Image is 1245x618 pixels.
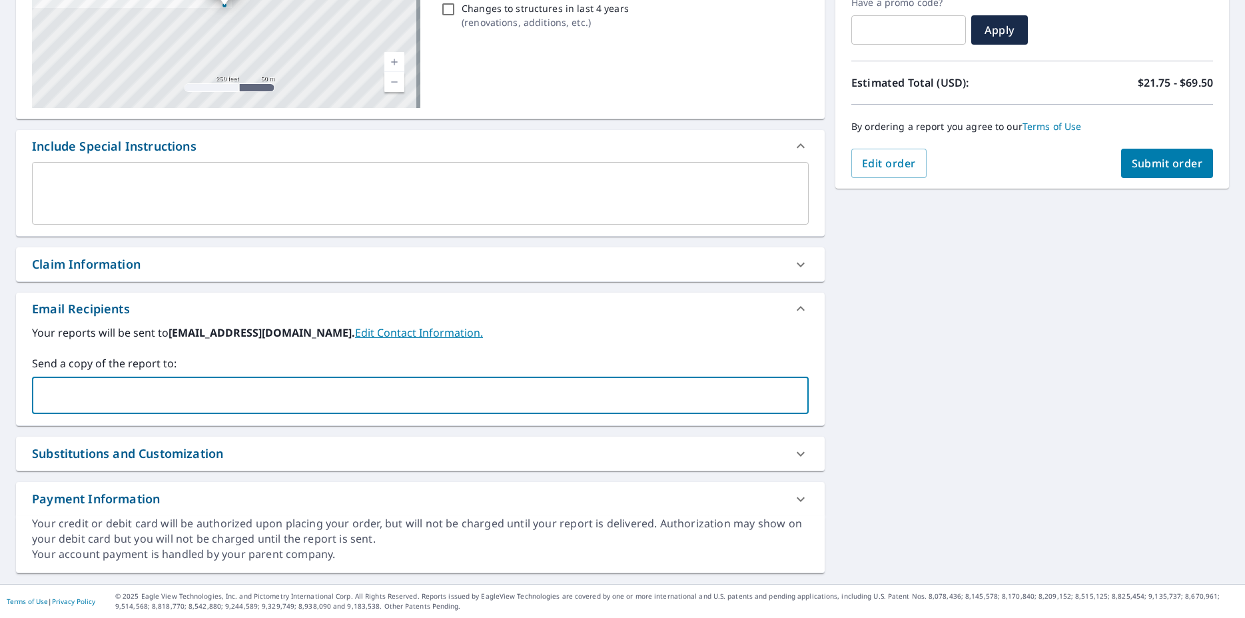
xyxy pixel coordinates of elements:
[32,490,160,508] div: Payment Information
[7,597,48,606] a: Terms of Use
[1121,149,1214,178] button: Submit order
[32,325,809,341] label: Your reports will be sent to
[384,72,404,92] a: Current Level 17, Zoom Out
[32,516,809,547] div: Your credit or debit card will be authorized upon placing your order, but will not be charged unt...
[971,15,1028,45] button: Apply
[16,247,825,281] div: Claim Information
[1132,156,1203,171] span: Submit order
[355,325,483,340] a: EditContactInfo
[16,130,825,162] div: Include Special Instructions
[1023,120,1082,133] a: Terms of Use
[982,23,1017,37] span: Apply
[7,597,95,605] p: |
[16,437,825,471] div: Substitutions and Customization
[32,547,809,562] div: Your account payment is handled by your parent company.
[115,591,1238,611] p: © 2025 Eagle View Technologies, Inc. and Pictometry International Corp. All Rights Reserved. Repo...
[52,597,95,606] a: Privacy Policy
[32,445,223,463] div: Substitutions and Customization
[851,149,927,178] button: Edit order
[851,121,1213,133] p: By ordering a report you agree to our
[32,355,809,371] label: Send a copy of the report to:
[16,293,825,325] div: Email Recipients
[462,15,629,29] p: ( renovations, additions, etc. )
[851,75,1033,91] p: Estimated Total (USD):
[384,52,404,72] a: Current Level 17, Zoom In
[169,325,355,340] b: [EMAIL_ADDRESS][DOMAIN_NAME].
[32,137,197,155] div: Include Special Instructions
[16,482,825,516] div: Payment Information
[862,156,916,171] span: Edit order
[1138,75,1213,91] p: $21.75 - $69.50
[462,1,629,15] p: Changes to structures in last 4 years
[32,255,141,273] div: Claim Information
[32,300,130,318] div: Email Recipients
